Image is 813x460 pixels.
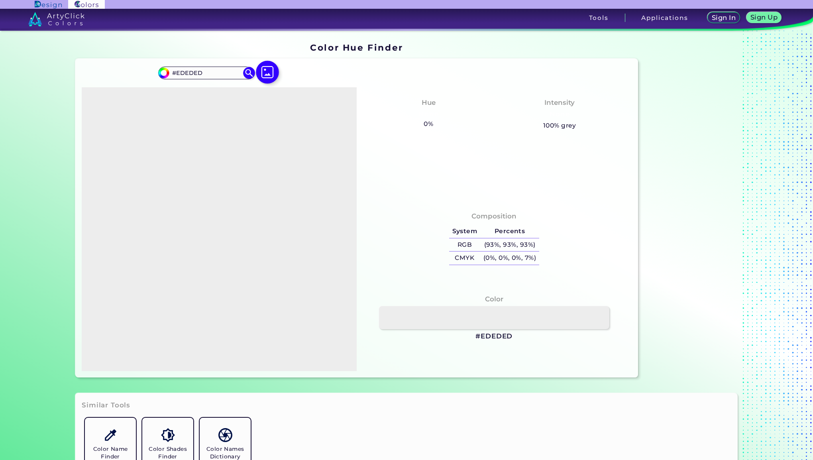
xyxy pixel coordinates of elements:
[752,14,776,20] h5: Sign Up
[709,13,738,23] a: Sign In
[748,13,780,23] a: Sign Up
[475,332,513,341] h3: #EDEDED
[543,120,576,131] h5: 100% grey
[415,110,442,119] h3: None
[310,41,403,53] h1: Color Hue Finder
[28,12,84,26] img: logo_artyclick_colors_white.svg
[256,61,279,84] img: icon picture
[480,238,539,252] h5: (93%, 93%, 93%)
[480,225,539,238] h5: Percents
[546,110,573,119] h3: None
[713,15,734,21] h5: Sign In
[104,428,118,442] img: icon_color_name_finder.svg
[218,428,232,442] img: icon_color_names_dictionary.svg
[480,252,539,265] h5: (0%, 0%, 0%, 7%)
[589,15,609,21] h3: Tools
[449,238,480,252] h5: RGB
[422,97,436,108] h4: Hue
[449,252,480,265] h5: CMYK
[641,15,688,21] h3: Applications
[421,119,436,129] h5: 0%
[544,97,575,108] h4: Intensity
[485,293,503,305] h4: Color
[169,67,244,78] input: type color..
[471,210,516,222] h4: Composition
[449,225,480,238] h5: System
[82,401,130,410] h3: Similar Tools
[243,67,255,79] img: icon search
[35,1,61,8] img: ArtyClick Design logo
[161,428,175,442] img: icon_color_shades.svg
